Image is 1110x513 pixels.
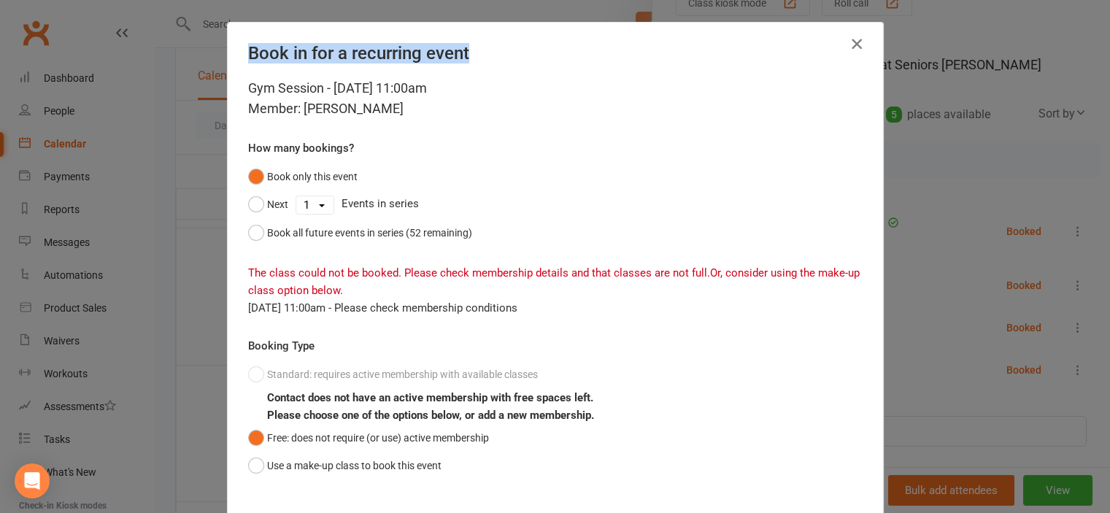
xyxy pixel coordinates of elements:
[267,225,472,241] div: Book all future events in series (52 remaining)
[248,43,863,63] h4: Book in for a recurring event
[248,190,863,218] div: Events in series
[248,337,315,355] label: Booking Type
[248,219,472,247] button: Book all future events in series (52 remaining)
[248,78,863,119] div: Gym Session - [DATE] 11:00am Member: [PERSON_NAME]
[248,266,710,279] span: The class could not be booked. Please check membership details and that classes are not full.
[248,190,288,218] button: Next
[845,32,868,55] button: Close
[267,409,594,422] b: Please choose one of the options below, or add a new membership.
[248,299,863,317] div: [DATE] 11:00am - Please check membership conditions
[267,391,593,404] b: Contact does not have an active membership with free spaces left.
[15,463,50,498] div: Open Intercom Messenger
[248,163,358,190] button: Book only this event
[248,139,354,157] label: How many bookings?
[248,424,489,452] button: Free: does not require (or use) active membership
[248,452,442,479] button: Use a make-up class to book this event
